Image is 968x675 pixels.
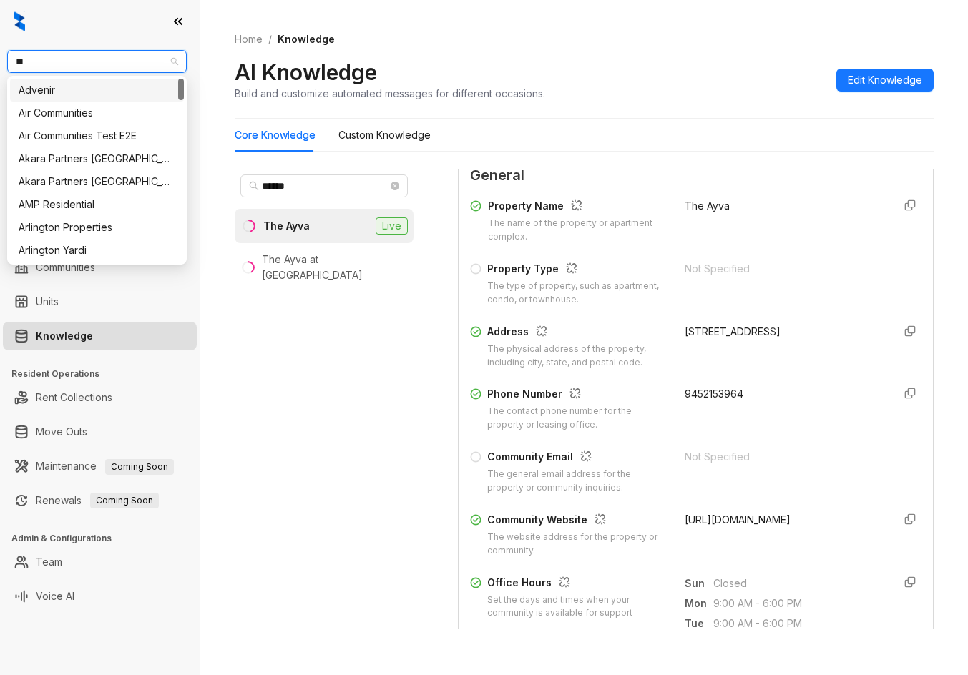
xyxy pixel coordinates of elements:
[3,157,197,186] li: Leasing
[685,388,743,400] span: 9452153964
[487,449,668,468] div: Community Email
[10,216,184,239] div: Arlington Properties
[232,31,265,47] a: Home
[685,596,713,611] span: Mon
[685,261,882,277] div: Not Specified
[105,459,174,475] span: Coming Soon
[11,532,200,545] h3: Admin & Configurations
[685,324,882,340] div: [STREET_ADDRESS]
[19,82,175,98] div: Advenir
[19,220,175,235] div: Arlington Properties
[3,287,197,316] li: Units
[268,31,272,47] li: /
[14,11,25,31] img: logo
[10,193,184,216] div: AMP Residential
[3,253,197,282] li: Communities
[713,576,882,591] span: Closed
[90,493,159,508] span: Coming Soon
[263,218,310,234] div: The Ayva
[36,582,74,611] a: Voice AI
[19,128,175,144] div: Air Communities Test E2E
[487,531,667,558] div: The website address for the property or community.
[487,280,668,307] div: The type of property, such as apartment, condo, or townhouse.
[685,616,713,631] span: Tue
[713,596,882,611] span: 9:00 AM - 6:00 PM
[391,182,399,190] span: close-circle
[262,252,408,283] div: The Ayva at [GEOGRAPHIC_DATA]
[278,33,335,45] span: Knowledge
[488,217,667,244] div: The name of the property or apartment complex.
[487,386,668,405] div: Phone Number
[10,79,184,102] div: Advenir
[487,575,668,593] div: Office Hours
[19,197,175,212] div: AMP Residential
[685,513,791,526] span: [URL][DOMAIN_NAME]
[338,127,431,143] div: Custom Knowledge
[685,449,882,465] div: Not Specified
[487,324,668,343] div: Address
[36,548,62,576] a: Team
[19,242,175,258] div: Arlington Yardi
[36,486,159,515] a: RenewalsComing Soon
[487,593,668,621] div: Set the days and times when your community is available for support
[376,217,408,235] span: Live
[36,287,59,316] a: Units
[3,486,197,515] li: Renewals
[487,512,667,531] div: Community Website
[3,418,197,446] li: Move Outs
[10,147,184,170] div: Akara Partners Nashville
[10,170,184,193] div: Akara Partners Phoenix
[488,198,667,217] div: Property Name
[19,151,175,167] div: Akara Partners [GEOGRAPHIC_DATA]
[36,383,112,412] a: Rent Collections
[3,383,197,412] li: Rent Collections
[10,102,184,124] div: Air Communities
[249,181,259,191] span: search
[487,468,668,495] div: The general email address for the property or community inquiries.
[10,124,184,147] div: Air Communities Test E2E
[36,418,87,446] a: Move Outs
[3,452,197,481] li: Maintenance
[487,343,668,370] div: The physical address of the property, including city, state, and postal code.
[836,69,934,92] button: Edit Knowledge
[235,59,377,86] h2: AI Knowledge
[36,322,93,350] a: Knowledge
[685,199,730,212] span: The Ayva
[685,576,713,591] span: Sun
[3,322,197,350] li: Knowledge
[3,192,197,220] li: Collections
[235,127,316,143] div: Core Knowledge
[3,96,197,124] li: Leads
[36,253,95,282] a: Communities
[470,164,921,187] span: General
[848,72,922,88] span: Edit Knowledge
[19,174,175,189] div: Akara Partners [GEOGRAPHIC_DATA]
[487,261,668,280] div: Property Type
[235,86,545,101] div: Build and customize automated messages for different occasions.
[3,548,197,576] li: Team
[3,582,197,611] li: Voice AI
[713,616,882,631] span: 9:00 AM - 6:00 PM
[19,105,175,121] div: Air Communities
[10,239,184,262] div: Arlington Yardi
[11,368,200,380] h3: Resident Operations
[487,405,668,432] div: The contact phone number for the property or leasing office.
